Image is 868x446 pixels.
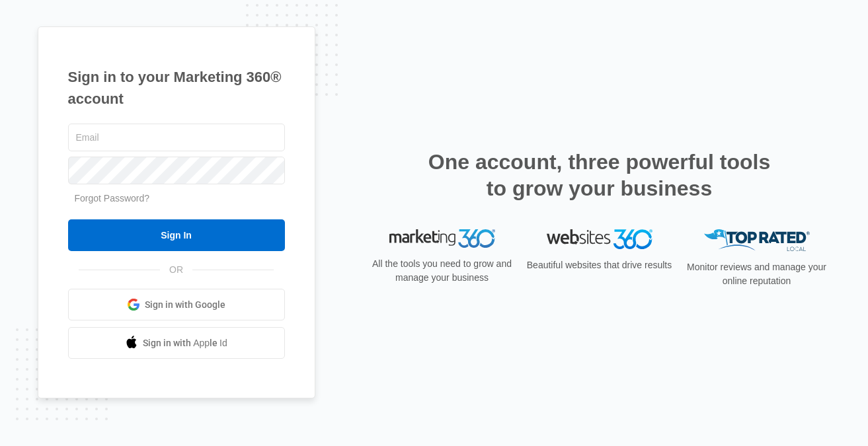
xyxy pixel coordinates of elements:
a: Forgot Password? [75,193,150,204]
a: Sign in with Apple Id [68,327,285,359]
p: All the tools you need to grow and manage your business [368,257,516,285]
p: Monitor reviews and manage your online reputation [683,260,831,288]
img: Marketing 360 [389,229,495,248]
input: Sign In [68,219,285,251]
p: Beautiful websites that drive results [526,258,674,272]
span: Sign in with Apple Id [143,336,227,350]
h1: Sign in to your Marketing 360® account [68,66,285,110]
h2: One account, three powerful tools to grow your business [424,149,775,202]
span: OR [160,263,192,277]
img: Websites 360 [547,229,652,248]
img: Top Rated Local [704,229,810,251]
a: Sign in with Google [68,289,285,320]
span: Sign in with Google [145,298,225,312]
input: Email [68,124,285,151]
